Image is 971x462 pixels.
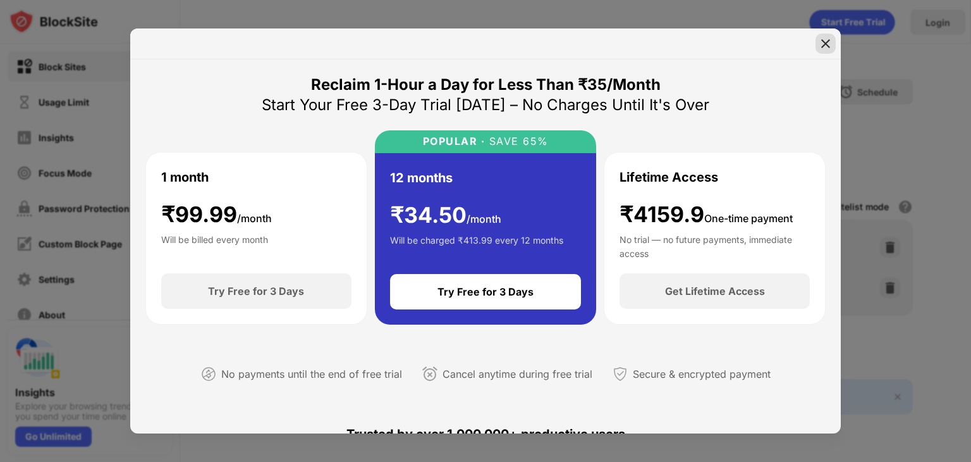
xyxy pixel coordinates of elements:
[620,168,718,187] div: Lifetime Access
[633,365,771,384] div: Secure & encrypted payment
[311,75,661,95] div: Reclaim 1-Hour a Day for Less Than ₹35/Month
[613,366,628,382] img: secured-payment
[201,366,216,382] img: not-paying
[423,135,485,147] div: POPULAR ·
[390,234,563,259] div: Will be charged ₹413.99 every 12 months
[620,233,810,258] div: No trial — no future payments, immediate access
[390,168,453,187] div: 12 months
[422,366,437,382] img: cancel-anytime
[161,168,209,187] div: 1 month
[237,212,272,225] span: /month
[665,285,765,297] div: Get Lifetime Access
[221,365,402,384] div: No payments until the end of free trial
[437,285,534,298] div: Try Free for 3 Days
[161,233,268,258] div: Will be billed every month
[443,365,592,384] div: Cancel anytime during free trial
[620,202,793,228] div: ₹4159.9
[485,135,549,147] div: SAVE 65%
[161,202,272,228] div: ₹ 99.99
[467,213,501,225] span: /month
[704,212,793,225] span: One-time payment
[390,203,501,228] div: ₹ 34.50
[208,285,304,297] div: Try Free for 3 Days
[262,95,709,115] div: Start Your Free 3-Day Trial [DATE] – No Charges Until It's Over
